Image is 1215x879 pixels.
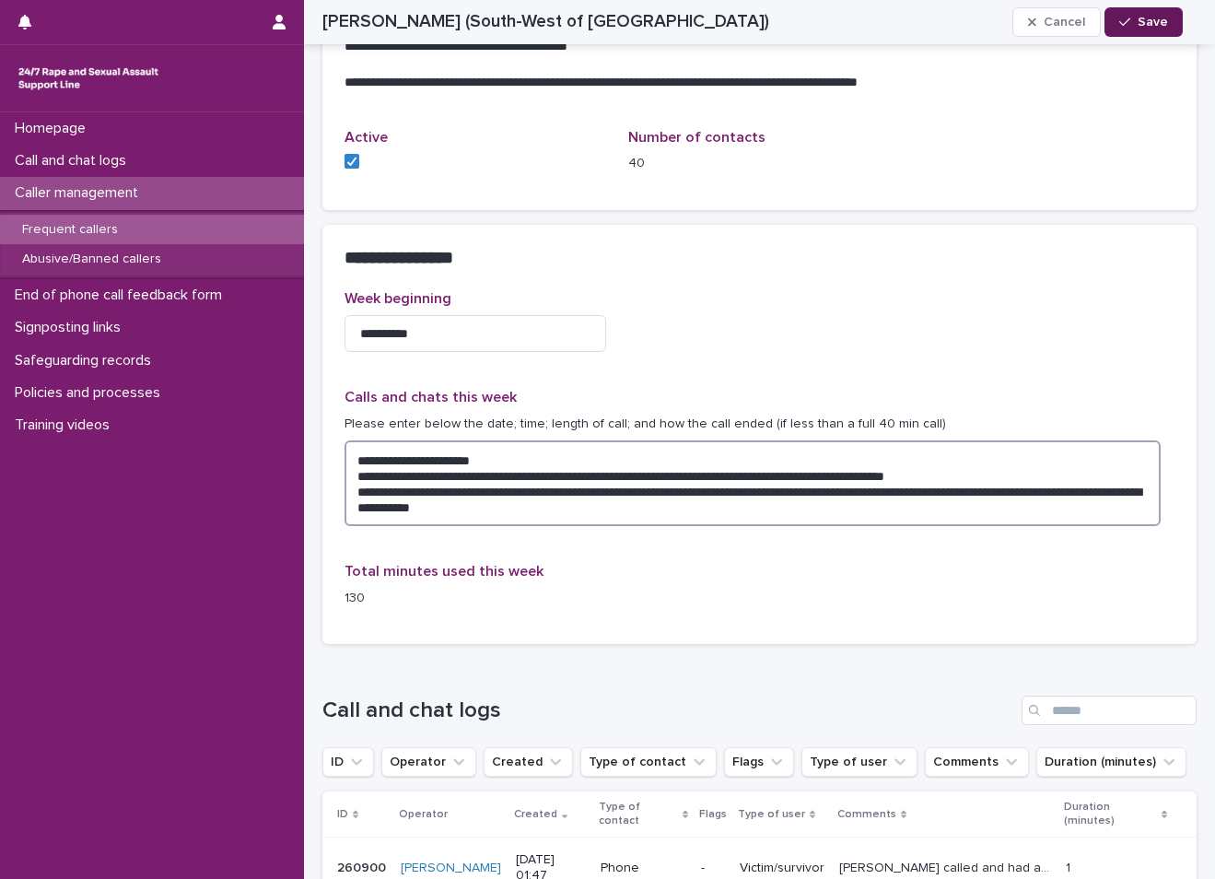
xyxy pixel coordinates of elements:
[399,804,448,825] p: Operator
[7,252,176,267] p: Abusive/Banned callers
[740,861,824,876] p: Victim/survivor
[1138,16,1168,29] span: Save
[7,287,237,304] p: End of phone call feedback form
[514,804,557,825] p: Created
[1064,797,1157,831] p: Duration (minutes)
[7,222,133,238] p: Frequent callers
[7,416,124,434] p: Training videos
[401,861,501,876] a: [PERSON_NAME]
[345,291,451,306] span: Week beginning
[345,130,388,145] span: Active
[1012,7,1101,37] button: Cancel
[925,747,1029,777] button: Comments
[484,747,573,777] button: Created
[345,589,606,608] p: 130
[7,120,100,137] p: Homepage
[628,154,890,173] p: 40
[1104,7,1183,37] button: Save
[580,747,717,777] button: Type of contact
[7,384,175,402] p: Policies and processes
[738,804,805,825] p: Type of user
[7,319,135,336] p: Signposting links
[801,747,917,777] button: Type of user
[1066,857,1074,876] p: 1
[7,184,153,202] p: Caller management
[724,747,794,777] button: Flags
[15,60,162,97] img: rhQMoQhaT3yELyF149Cw
[345,415,1174,434] p: Please enter below the date; time; length of call; and how the call ended (if less than a full 40...
[7,352,166,369] p: Safeguarding records
[1044,16,1085,29] span: Cancel
[1036,747,1186,777] button: Duration (minutes)
[599,797,677,831] p: Type of contact
[701,861,725,876] p: -
[345,564,543,579] span: Total minutes used this week
[601,861,686,876] p: Phone
[322,11,769,32] h2: [PERSON_NAME] (South-West of [GEOGRAPHIC_DATA])
[337,804,348,825] p: ID
[337,857,390,876] p: 260900
[699,804,727,825] p: Flags
[322,747,374,777] button: ID
[1022,696,1197,725] input: Search
[837,804,896,825] p: Comments
[381,747,476,777] button: Operator
[7,152,141,170] p: Call and chat logs
[839,857,1055,876] p: Margaret called and had asked if she had gone over the boundary for weekly calls
[628,130,765,145] span: Number of contacts
[322,697,1014,724] h1: Call and chat logs
[345,390,517,404] span: Calls and chats this week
